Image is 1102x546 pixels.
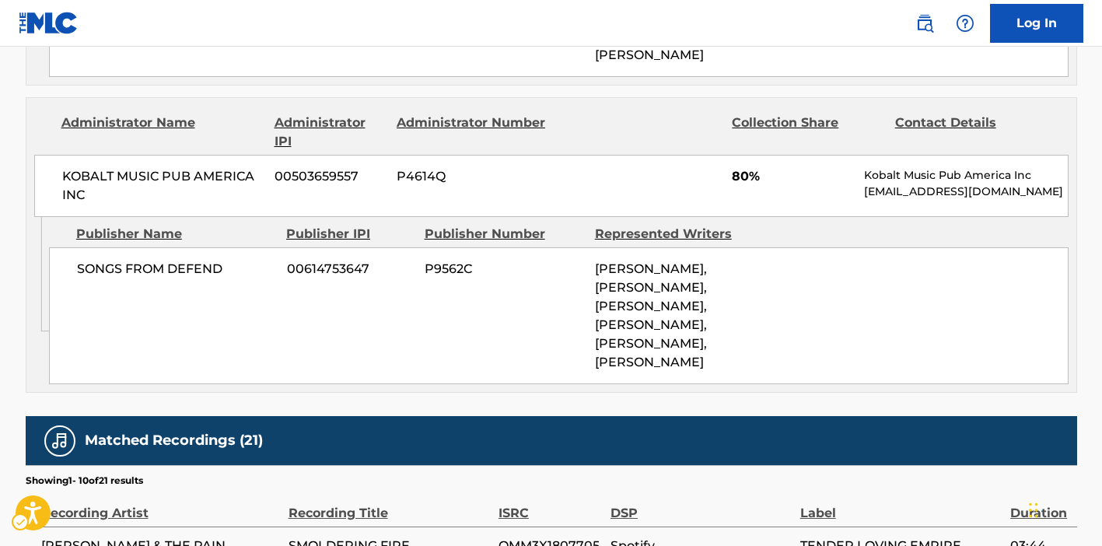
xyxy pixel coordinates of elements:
[76,225,275,243] div: Publisher Name
[610,488,792,523] div: DSP
[732,114,883,151] div: Collection Share
[499,488,603,523] div: ISRC
[286,225,413,243] div: Publisher IPI
[61,114,263,151] div: Administrator Name
[77,260,275,278] span: SONGS FROM DEFEND
[275,114,385,151] div: Administrator IPI
[1010,488,1069,523] div: Duration
[990,4,1083,43] a: Log In
[595,261,707,369] span: [PERSON_NAME], [PERSON_NAME], [PERSON_NAME], [PERSON_NAME], [PERSON_NAME], [PERSON_NAME]
[1029,487,1038,534] div: Drag
[51,432,69,450] img: Matched Recordings
[1024,471,1102,546] iframe: Hubspot Iframe
[19,12,79,34] img: MLC Logo
[1024,471,1102,546] div: Chat Widget
[956,14,974,33] img: help
[26,474,143,488] p: Showing 1 - 10 of 21 results
[397,167,548,186] span: P4614Q
[397,114,548,151] div: Administrator Number
[41,488,281,523] div: Recording Artist
[275,167,385,186] span: 00503659557
[864,184,1067,200] p: [EMAIL_ADDRESS][DOMAIN_NAME]
[425,225,583,243] div: Publisher Number
[800,488,1002,523] div: Label
[62,167,264,205] span: KOBALT MUSIC PUB AMERICA INC
[915,14,934,33] img: search
[85,432,263,450] h5: Matched Recordings (21)
[895,114,1046,151] div: Contact Details
[864,167,1067,184] p: Kobalt Music Pub America Inc
[732,167,852,186] span: 80%
[595,225,754,243] div: Represented Writers
[425,260,583,278] span: P9562C
[289,488,491,523] div: Recording Title
[287,260,413,278] span: 00614753647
